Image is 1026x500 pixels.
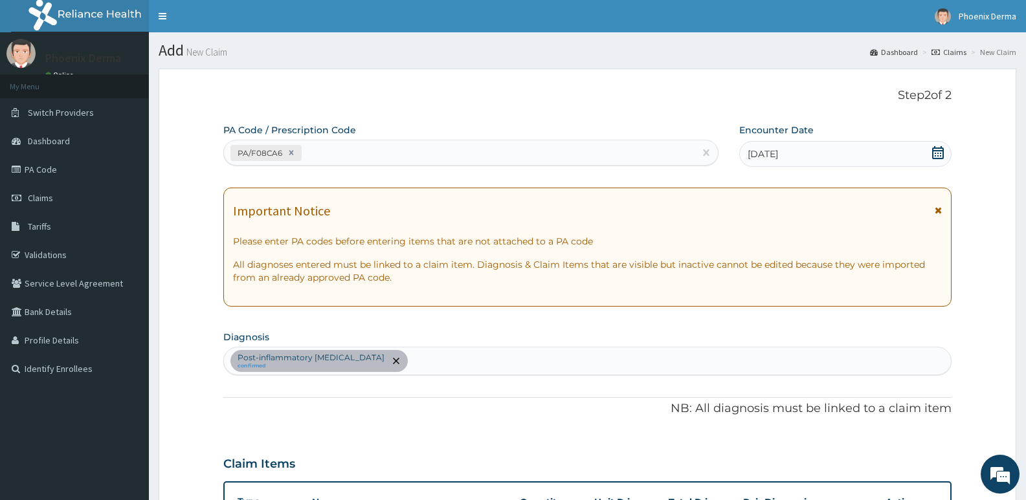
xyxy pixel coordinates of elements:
[935,8,951,25] img: User Image
[959,10,1016,22] span: Phoenix Derma
[739,124,814,136] label: Encounter Date
[184,47,227,57] small: New Claim
[968,47,1016,58] li: New Claim
[233,204,330,218] h1: Important Notice
[28,192,53,204] span: Claims
[748,147,778,160] span: [DATE]
[390,355,402,367] span: remove selection option
[238,353,385,363] p: Post-inflammatory [MEDICAL_DATA]
[234,146,284,160] div: PA/F08CA6
[870,47,918,58] a: Dashboard
[223,89,952,103] p: Step 2 of 2
[45,71,76,80] a: Online
[6,39,36,68] img: User Image
[159,42,1016,59] h1: Add
[223,400,952,417] p: NB: All diagnosis must be linked to a claim item
[28,221,51,232] span: Tariffs
[45,52,121,64] p: Phoenix Derma
[223,331,269,343] label: Diagnosis
[28,135,70,147] span: Dashboard
[233,235,942,248] p: Please enter PA codes before entering items that are not attached to a PA code
[223,124,356,136] label: PA Code / Prescription Code
[233,258,942,284] p: All diagnoses entered must be linked to a claim item. Diagnosis & Claim Items that are visible bu...
[223,457,295,472] h3: Claim Items
[931,47,966,58] a: Claims
[238,363,385,369] small: confirmed
[28,107,94,118] span: Switch Providers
